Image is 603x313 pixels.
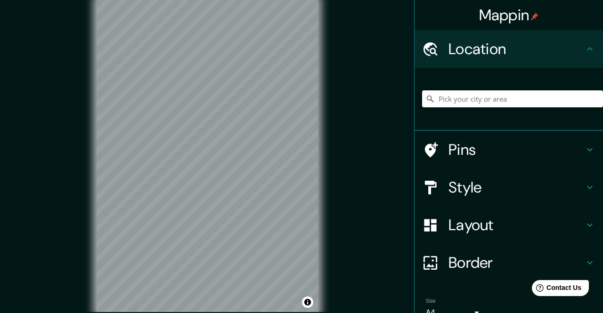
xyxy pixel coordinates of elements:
[531,13,538,20] img: pin-icon.png
[479,6,539,24] h4: Mappin
[448,178,584,197] h4: Style
[415,131,603,169] div: Pins
[422,90,603,107] input: Pick your city or area
[448,40,584,58] h4: Location
[448,216,584,234] h4: Layout
[415,30,603,68] div: Location
[415,206,603,244] div: Layout
[448,253,584,272] h4: Border
[415,244,603,281] div: Border
[426,297,436,305] label: Size
[519,276,593,303] iframe: Help widget launcher
[448,140,584,159] h4: Pins
[415,169,603,206] div: Style
[302,297,313,308] button: Toggle attribution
